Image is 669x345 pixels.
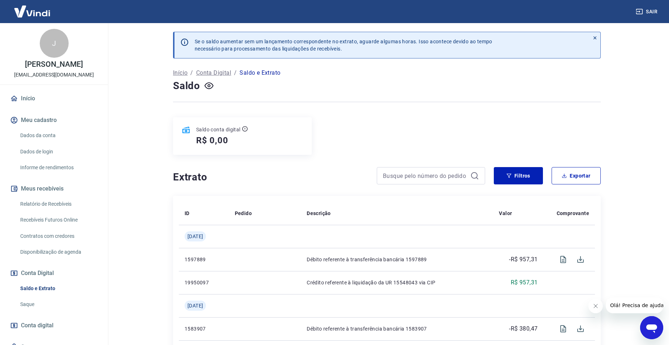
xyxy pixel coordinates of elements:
a: Dados da conta [17,128,99,143]
a: Conta digital [9,318,99,333]
img: Vindi [9,0,56,22]
iframe: Mensagem da empresa [606,297,663,313]
p: R$ 957,31 [511,278,538,287]
span: [DATE] [187,302,203,309]
p: Débito referente à transferência bancária 1583907 [307,325,487,332]
p: Saldo e Extrato [239,69,280,77]
p: -R$ 380,47 [509,324,538,333]
a: Conta Digital [196,69,231,77]
span: Conta digital [21,320,53,331]
p: Valor [499,210,512,217]
h4: Extrato [173,170,368,184]
input: Busque pelo número do pedido [383,170,467,181]
p: Comprovante [557,210,589,217]
button: Sair [634,5,660,18]
a: Disponibilização de agenda [17,245,99,259]
p: 1597889 [185,256,223,263]
p: [PERSON_NAME] [25,61,83,68]
p: 1583907 [185,325,223,332]
a: Saldo e Extrato [17,281,99,296]
p: Débito referente à transferência bancária 1597889 [307,256,487,263]
p: Saldo conta digital [196,126,241,133]
a: Recebíveis Futuros Online [17,213,99,227]
button: Meu cadastro [9,112,99,128]
p: Crédito referente à liquidação da UR 15548043 via CIP [307,279,487,286]
button: Meus recebíveis [9,181,99,197]
iframe: Botão para abrir a janela de mensagens [640,316,663,339]
button: Filtros [494,167,543,184]
iframe: Fechar mensagem [588,299,603,313]
p: Pedido [235,210,252,217]
span: Download [572,320,589,337]
button: Conta Digital [9,265,99,281]
p: 19950097 [185,279,223,286]
div: J [40,29,69,58]
p: -R$ 957,31 [509,255,538,264]
p: ID [185,210,190,217]
a: Contratos com credores [17,229,99,244]
span: [DATE] [187,233,203,240]
span: Visualizar [554,251,572,268]
a: Início [173,69,187,77]
span: Visualizar [554,320,572,337]
a: Informe de rendimentos [17,160,99,175]
a: Dados de login [17,144,99,159]
p: Descrição [307,210,331,217]
p: / [234,69,237,77]
a: Início [9,91,99,106]
p: [EMAIL_ADDRESS][DOMAIN_NAME] [14,71,94,79]
button: Exportar [552,167,601,184]
span: Download [572,251,589,268]
a: Relatório de Recebíveis [17,197,99,211]
span: Olá! Precisa de ajuda? [4,5,61,11]
p: Se o saldo aumentar sem um lançamento correspondente no extrato, aguarde algumas horas. Isso acon... [195,38,492,52]
h5: R$ 0,00 [196,135,228,146]
h4: Saldo [173,79,200,93]
a: Saque [17,297,99,312]
p: / [190,69,193,77]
